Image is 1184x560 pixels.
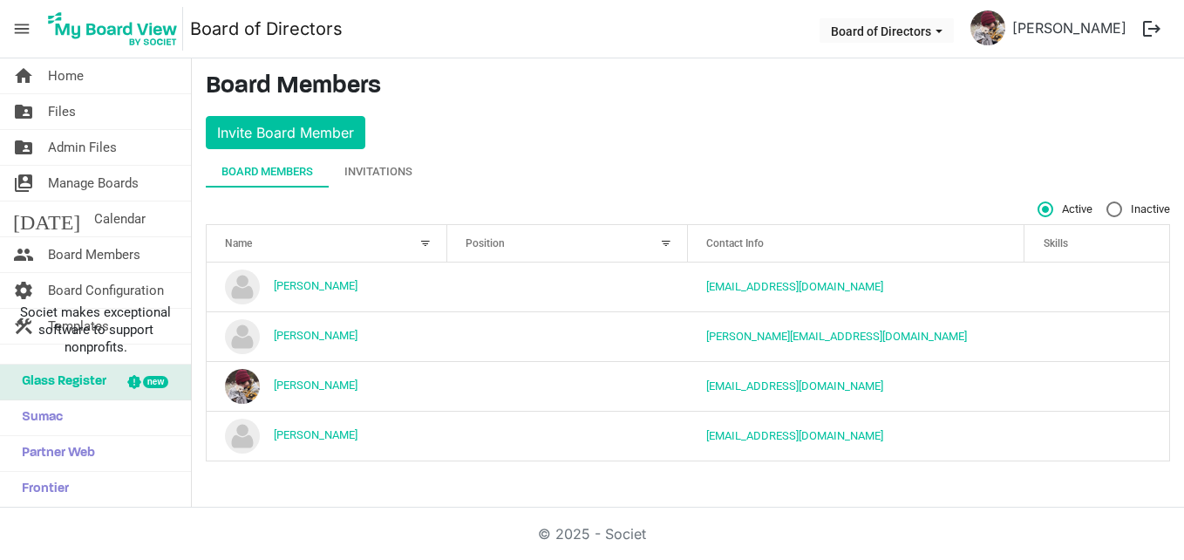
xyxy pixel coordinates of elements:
span: Board Members [48,237,140,272]
a: [EMAIL_ADDRESS][DOMAIN_NAME] [706,429,883,442]
a: My Board View Logo [43,7,190,51]
div: tab-header [206,156,1170,188]
span: Admin Files [48,130,117,165]
span: folder_shared [13,130,34,165]
td: column header Position [447,361,688,411]
td: Jacquelyn Miccolis is template cell column header Name [207,361,447,411]
img: a6ah0srXjuZ-12Q8q2R8a_YFlpLfa_R6DrblpP7LWhseZaehaIZtCsKbqyqjCVmcIyzz-CnSwFS6VEpFR7BkWg_thumb.png [225,369,260,404]
span: [DATE] [13,201,80,236]
td: robertjhowlett@outlook.com is template cell column header Contact Info [688,411,1024,461]
img: My Board View Logo [43,7,183,51]
a: © 2025 - Societ [538,525,646,543]
span: people [13,237,34,272]
span: Societ makes exceptional software to support nonprofits. [8,304,183,356]
button: Board of Directors dropdownbutton [820,18,954,43]
span: switch_account [13,166,34,201]
a: [PERSON_NAME] [274,329,357,342]
img: a6ah0srXjuZ-12Q8q2R8a_YFlpLfa_R6DrblpP7LWhseZaehaIZtCsKbqyqjCVmcIyzz-CnSwFS6VEpFR7BkWg_thumb.png [970,10,1005,45]
button: Invite Board Member [206,116,365,149]
a: [EMAIL_ADDRESS][DOMAIN_NAME] [706,379,883,393]
a: Board of Directors [190,11,343,46]
div: new [143,376,168,388]
span: Home [48,58,84,93]
td: audra@hrideahub.com is template cell column header Contact Info [688,311,1024,361]
td: Robert Howlett is template cell column header Name [207,411,447,461]
span: Skills [1044,237,1068,249]
span: Frontier [13,472,69,507]
button: logout [1133,10,1170,47]
span: folder_shared [13,94,34,129]
a: [PERSON_NAME][EMAIL_ADDRESS][DOMAIN_NAME] [706,330,967,343]
div: Invitations [344,163,412,181]
span: menu [5,12,38,45]
span: Files [48,94,76,129]
td: is template cell column header Skills [1024,361,1169,411]
a: [PERSON_NAME] [274,279,357,292]
td: alan_pippy88@hotmail.com is template cell column header Contact Info [688,263,1024,311]
td: Alan Pippy is template cell column header Name [207,263,447,311]
img: no-profile-picture.svg [225,270,260,304]
td: column header Position [447,263,688,311]
a: [PERSON_NAME] [274,379,357,392]
a: [PERSON_NAME] [274,428,357,441]
td: info@creativecommunityimpact.ca is template cell column header Contact Info [688,361,1024,411]
span: Calendar [94,201,146,236]
img: no-profile-picture.svg [225,419,260,454]
span: Name [225,237,252,249]
td: Audra McCreesh is template cell column header Name [207,311,447,361]
td: column header Position [447,411,688,461]
span: Sumac [13,400,63,435]
h3: Board Members [206,72,1170,102]
span: Glass Register [13,365,106,400]
span: Position [466,237,505,249]
span: Contact Info [706,237,764,249]
span: Partner Web [13,436,95,471]
span: Board Configuration [48,273,164,308]
span: Active [1038,201,1092,217]
img: no-profile-picture.svg [225,319,260,354]
span: Inactive [1106,201,1170,217]
span: settings [13,273,34,308]
span: home [13,58,34,93]
td: is template cell column header Skills [1024,263,1169,311]
td: column header Position [447,311,688,361]
td: is template cell column header Skills [1024,311,1169,361]
div: Board Members [221,163,313,181]
td: is template cell column header Skills [1024,411,1169,461]
a: [PERSON_NAME] [1005,10,1133,45]
span: Manage Boards [48,166,139,201]
a: [EMAIL_ADDRESS][DOMAIN_NAME] [706,280,883,293]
